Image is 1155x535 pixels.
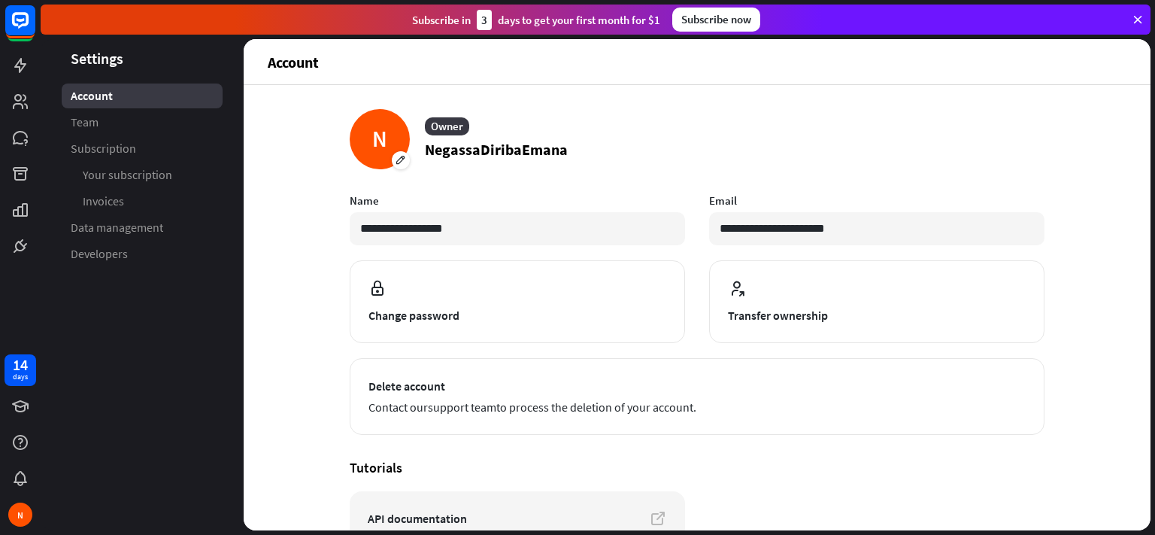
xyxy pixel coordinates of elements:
div: 3 [477,10,492,30]
span: Transfer ownership [728,306,1026,324]
h4: Tutorials [350,459,1044,476]
a: Subscription [62,136,223,161]
span: Subscription [71,141,136,157]
header: Settings [41,48,244,68]
span: API documentation [368,509,667,527]
div: Subscribe in days to get your first month for $1 [412,10,660,30]
span: Change password [368,306,666,324]
span: Data management [71,220,163,236]
span: Team [71,114,99,130]
a: support team [428,400,496,415]
div: N [8,503,32,527]
a: Team [62,110,223,135]
div: N [350,109,410,169]
button: Change password [350,260,685,343]
a: Invoices [62,189,223,214]
div: Owner [425,117,469,135]
a: Data management [62,215,223,240]
label: Name [350,193,685,208]
header: Account [244,39,1150,84]
a: Your subscription [62,163,223,187]
button: Open LiveChat chat widget [12,6,57,51]
span: Your subscription [83,167,172,183]
a: 14 days [5,354,36,386]
button: Transfer ownership [709,260,1044,343]
span: Invoices [83,193,124,209]
span: Developers [71,246,128,262]
button: Delete account Contact oursupport teamto process the deletion of your account. [350,358,1044,435]
span: Contact our to process the deletion of your account. [368,398,1026,416]
p: NegassaDiribaEmana [425,138,568,161]
a: Developers [62,242,223,266]
div: days [13,372,28,382]
label: Email [709,193,1044,208]
span: Delete account [368,377,1026,395]
div: Subscribe now [672,8,760,32]
div: 14 [13,358,28,372]
span: Account [71,88,113,104]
